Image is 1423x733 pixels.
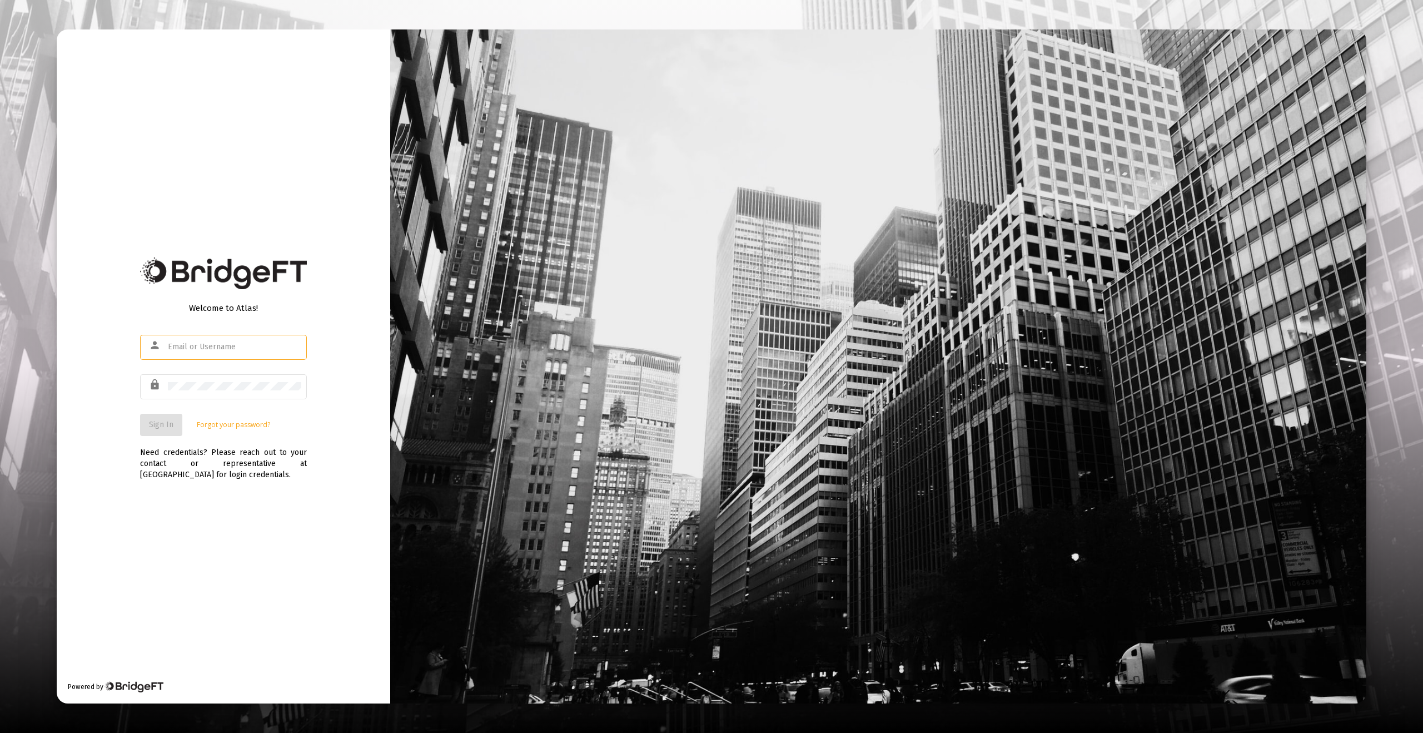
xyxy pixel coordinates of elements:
[140,414,182,436] button: Sign In
[197,419,270,430] a: Forgot your password?
[149,378,162,392] mat-icon: lock
[105,681,163,692] img: Bridge Financial Technology Logo
[68,681,163,692] div: Powered by
[149,339,162,352] mat-icon: person
[149,420,173,429] span: Sign In
[140,436,307,481] div: Need credentials? Please reach out to your contact or representative at [GEOGRAPHIC_DATA] for log...
[168,343,301,351] input: Email or Username
[140,257,307,289] img: Bridge Financial Technology Logo
[140,303,307,314] div: Welcome to Atlas!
